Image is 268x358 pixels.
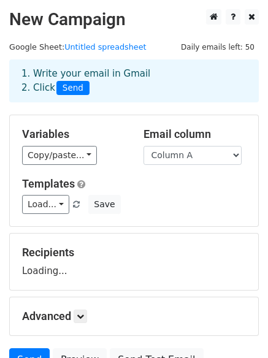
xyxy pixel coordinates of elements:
h5: Advanced [22,310,246,323]
div: 1. Write your email in Gmail 2. Click [12,67,256,95]
a: Untitled spreadsheet [64,42,146,51]
button: Save [88,195,120,214]
a: Daily emails left: 50 [177,42,259,51]
span: Send [56,81,90,96]
h5: Recipients [22,246,246,259]
a: Templates [22,177,75,190]
div: Loading... [22,246,246,278]
a: Load... [22,195,69,214]
h5: Variables [22,128,125,141]
h2: New Campaign [9,9,259,30]
small: Google Sheet: [9,42,147,51]
a: Copy/paste... [22,146,97,165]
span: Daily emails left: 50 [177,40,259,54]
h5: Email column [144,128,247,141]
